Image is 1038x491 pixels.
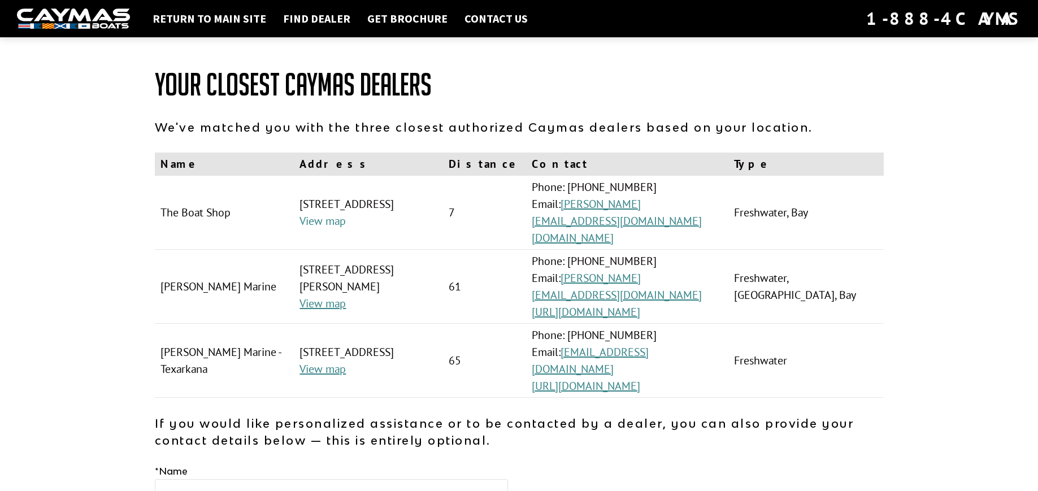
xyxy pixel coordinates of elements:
a: [PERSON_NAME][EMAIL_ADDRESS][DOMAIN_NAME] [532,197,702,228]
a: [URL][DOMAIN_NAME] [532,379,640,393]
td: Phone: [PHONE_NUMBER] Email: [526,324,729,398]
td: [STREET_ADDRESS][PERSON_NAME] [294,250,442,324]
h1: Your Closest Caymas Dealers [155,68,884,102]
a: View map [299,362,346,376]
td: 7 [443,176,526,250]
div: 1-888-4CAYMAS [866,6,1021,31]
a: [URL][DOMAIN_NAME] [532,305,640,319]
td: Phone: [PHONE_NUMBER] Email: [526,176,729,250]
p: We've matched you with the three closest authorized Caymas dealers based on your location. [155,119,884,136]
th: Distance [443,153,526,176]
td: [STREET_ADDRESS] [294,324,442,398]
img: white-logo-c9c8dbefe5ff5ceceb0f0178aa75bf4bb51f6bca0971e226c86eb53dfe498488.png [17,8,130,29]
td: The Boat Shop [155,176,294,250]
td: Freshwater [728,324,883,398]
a: [PERSON_NAME][EMAIL_ADDRESS][DOMAIN_NAME] [532,271,702,302]
a: Return to main site [147,11,272,26]
th: Name [155,153,294,176]
a: View map [299,214,346,228]
td: Freshwater, [GEOGRAPHIC_DATA], Bay [728,250,883,324]
th: Address [294,153,442,176]
a: Contact Us [459,11,533,26]
td: Phone: [PHONE_NUMBER] Email: [526,250,729,324]
a: Get Brochure [362,11,453,26]
td: 65 [443,324,526,398]
td: [STREET_ADDRESS] [294,176,442,250]
a: Find Dealer [277,11,356,26]
td: [PERSON_NAME] Marine [155,250,294,324]
a: View map [299,296,346,311]
td: Freshwater, Bay [728,176,883,250]
a: [EMAIL_ADDRESS][DOMAIN_NAME] [532,345,649,376]
th: Type [728,153,883,176]
a: [DOMAIN_NAME] [532,231,614,245]
p: If you would like personalized assistance or to be contacted by a dealer, you can also provide yo... [155,415,884,449]
td: 61 [443,250,526,324]
td: [PERSON_NAME] Marine - Texarkana [155,324,294,398]
label: Name [155,464,188,478]
th: Contact [526,153,729,176]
